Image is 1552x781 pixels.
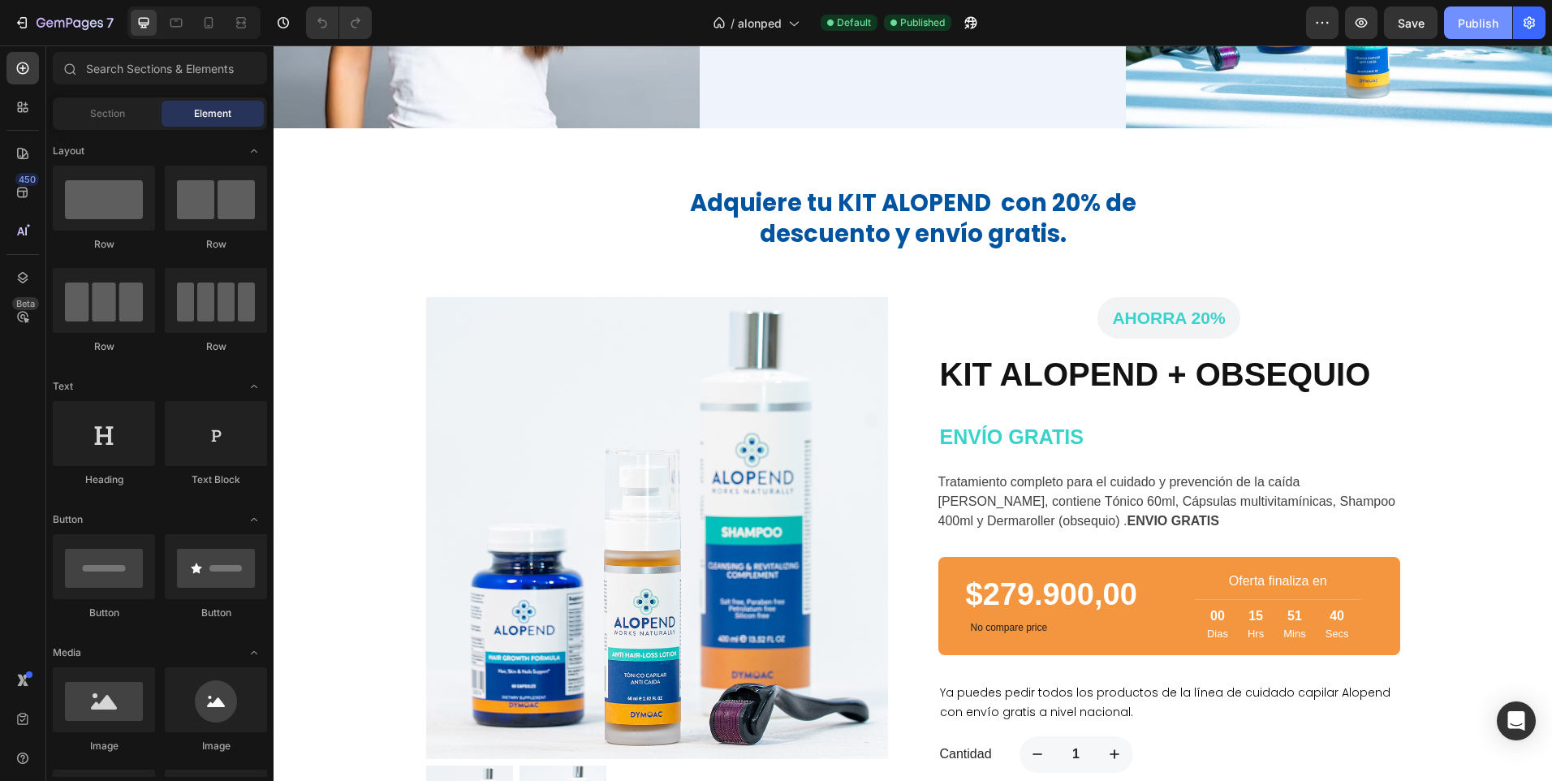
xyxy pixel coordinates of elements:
[665,306,1127,352] h2: KIT ALOPEND + OBSEQUIO
[1052,561,1076,580] div: 40
[53,379,73,394] span: Text
[782,691,823,727] input: quantity
[837,15,871,30] span: Default
[1458,15,1498,32] div: Publish
[853,468,946,482] strong: ENVIO GRATIS
[839,260,951,286] p: AHORRA 20%
[738,15,782,32] span: alonped
[1384,6,1438,39] button: Save
[1398,16,1425,30] span: Save
[53,339,155,354] div: Row
[823,691,860,727] button: increment
[241,640,267,666] span: Toggle open
[666,380,810,403] span: ENVÍO GRATIS
[165,739,267,753] div: Image
[90,106,125,121] span: Section
[241,373,267,399] span: Toggle open
[665,429,1123,482] p: Tratamiento completo para el cuidado y prevención de la caída [PERSON_NAME], contiene Tónico 60ml...
[165,237,267,252] div: Row
[15,173,39,186] div: 450
[666,639,1117,675] span: Ya puedes pedir todos los productos de la línea de cuidado capilar Alopend con envío gratis a niv...
[666,699,718,718] p: Cantidad
[53,645,81,660] span: Media
[53,237,155,252] div: Row
[165,606,267,620] div: Button
[274,45,1552,781] iframe: Design area
[731,15,735,32] span: /
[106,13,114,32] p: 7
[53,144,84,158] span: Layout
[746,691,782,727] button: decrement
[241,507,267,533] span: Toggle open
[194,106,231,121] span: Element
[1444,6,1512,39] button: Publish
[974,561,990,580] div: 15
[360,141,920,205] h2: Adquiere tu KIT ALOPEND con 20% de descuento y envío gratis.
[53,606,155,620] div: Button
[697,577,877,587] p: No compare price
[910,526,1099,546] p: Oferta finaliza en
[900,15,945,30] span: Published
[1052,580,1076,597] p: Secs
[241,138,267,164] span: Toggle open
[933,561,955,580] div: 00
[53,52,267,84] input: Search Sections & Elements
[691,528,883,571] div: $279.900,00
[165,472,267,487] div: Text Block
[1010,580,1032,597] p: Mins
[1497,701,1536,740] div: Open Intercom Messenger
[974,580,990,597] p: Hrs
[165,339,267,354] div: Row
[53,512,83,527] span: Button
[6,6,121,39] button: 7
[1010,561,1032,580] div: 51
[53,739,155,753] div: Image
[12,297,39,310] div: Beta
[53,472,155,487] div: Heading
[933,580,955,597] p: Dias
[306,6,372,39] div: Undo/Redo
